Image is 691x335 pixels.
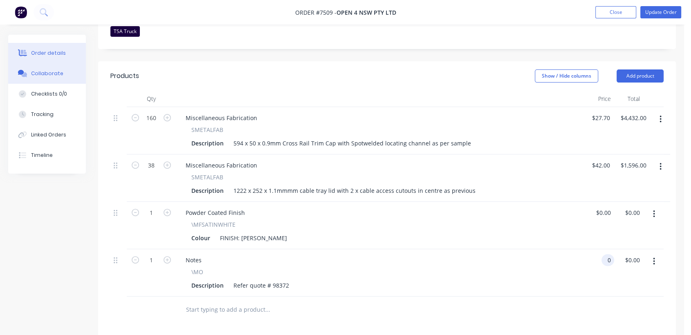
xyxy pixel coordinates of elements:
[614,91,644,107] div: Total
[8,63,86,84] button: Collaborate
[110,71,139,81] div: Products
[230,279,292,291] div: Refer quote # 98372
[31,152,53,159] div: Timeline
[31,111,54,118] div: Tracking
[585,91,614,107] div: Price
[31,70,63,77] div: Collaborate
[617,69,664,83] button: Add product
[337,9,396,16] span: OPEN 4 NSW Pty Ltd
[595,6,636,18] button: Close
[31,49,66,57] div: Order details
[8,145,86,165] button: Timeline
[15,6,27,18] img: Factory
[217,232,290,244] div: FINISH: [PERSON_NAME]
[179,159,264,171] div: Miscellaneous Fabrication
[8,104,86,125] button: Tracking
[188,185,227,197] div: Description
[31,90,67,98] div: Checklists 0/0
[179,254,208,266] div: Notes
[640,6,681,18] button: Update Order
[191,173,223,181] span: SMETALFAB
[230,137,474,149] div: 594 x 50 x 0.9mm Cross Rail Trim Cap with Spotwelded locating channel as per sample
[8,125,86,145] button: Linked Orders
[191,220,236,229] span: \MFSATINWHITE
[8,84,86,104] button: Checklists 0/0
[179,207,251,219] div: Powder Coated Finish
[179,112,264,124] div: Miscellaneous Fabrication
[188,232,213,244] div: Colour
[186,301,349,318] input: Start typing to add a product...
[127,91,176,107] div: Qty
[188,137,227,149] div: Description
[8,43,86,63] button: Order details
[110,26,140,37] div: TSA Truck
[295,9,337,16] span: Order #7509 -
[188,279,227,291] div: Description
[230,185,479,197] div: 1222 x 252 x 1.1mmmm cable tray lid with 2 x cable access cutouts in centre as previous
[31,131,66,138] div: Linked Orders
[191,268,203,276] span: \MO
[191,125,223,134] span: SMETALFAB
[535,69,598,83] button: Show / Hide columns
